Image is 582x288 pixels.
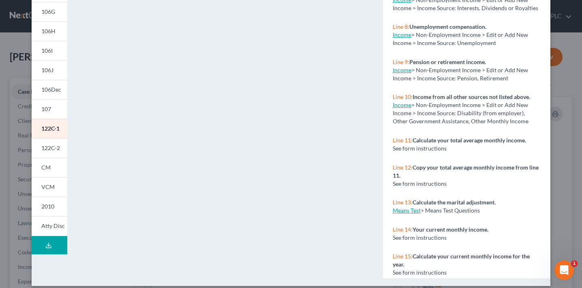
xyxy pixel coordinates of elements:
[413,199,496,206] strong: Calculate the marital adjustment.
[41,105,51,112] span: 107
[393,164,539,179] strong: Copy your total average monthly income from line 11.
[393,199,413,206] span: Line 13:
[393,253,413,260] span: Line 15:
[41,183,55,190] span: VCM
[393,67,411,73] a: Income
[41,144,60,151] span: 122C-2
[409,23,486,30] strong: Unemployment compensation.
[32,158,67,177] a: CM
[32,119,67,138] a: 122C-1
[32,21,67,41] a: 106H
[32,216,67,236] a: Atty Disc
[413,93,530,100] strong: Income from all other sources not listed above.
[41,203,54,210] span: 2010
[41,28,56,34] span: 106H
[393,253,530,268] strong: Calculate your current monthly income for the year.
[393,137,413,144] span: Line 11:
[32,60,67,80] a: 106J
[41,164,51,171] span: CM
[393,145,447,152] span: See form instructions
[41,125,60,132] span: 122C-1
[32,80,67,99] a: 106Dec
[393,101,411,108] a: Income
[393,31,411,38] a: Income
[554,260,574,280] iframe: Intercom live chat
[32,99,67,119] a: 107
[32,2,67,21] a: 106G
[413,226,488,233] strong: Your current monthly income.
[393,226,413,233] span: Line 14:
[421,207,480,214] span: > Means Test Questions
[32,177,67,197] a: VCM
[393,93,413,100] span: Line 10:
[393,234,447,241] span: See form instructions
[413,137,526,144] strong: Calculate your total average monthly income.
[393,101,529,125] span: > Non-Employment Income > Edit or Add New Income > Income Source: Disability (from employer), Oth...
[41,47,53,54] span: 106I
[393,31,528,46] span: > Non-Employment Income > Edit or Add New Income > Income Source: Unemployment
[393,207,421,214] a: Means Test
[32,41,67,60] a: 106I
[393,58,409,65] span: Line 9:
[393,164,413,171] span: Line 12:
[41,222,65,229] span: Atty Disc
[32,138,67,158] a: 122C-2
[393,23,409,30] span: Line 8:
[393,269,447,276] span: See form instructions
[32,197,67,216] a: 2010
[393,67,528,82] span: > Non-Employment Income > Edit or Add New Income > Income Source: Pension, Retirement
[41,86,61,93] span: 106Dec
[571,260,578,267] span: 1
[41,8,55,15] span: 106G
[409,58,486,65] strong: Pension or retirement income.
[41,67,53,73] span: 106J
[393,180,447,187] span: See form instructions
